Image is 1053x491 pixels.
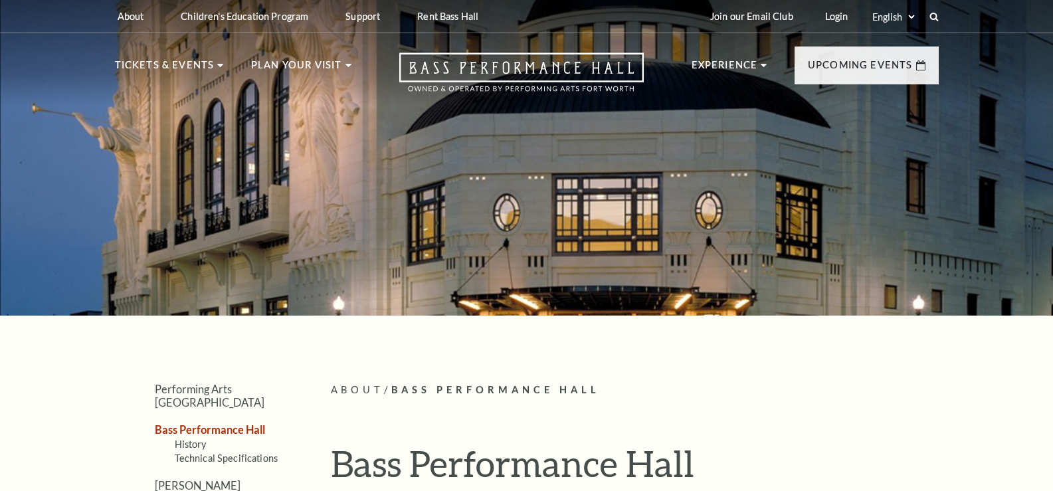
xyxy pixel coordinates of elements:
[417,11,478,22] p: Rent Bass Hall
[118,11,144,22] p: About
[808,57,913,81] p: Upcoming Events
[251,57,342,81] p: Plan Your Visit
[692,57,758,81] p: Experience
[331,384,384,395] span: About
[391,384,601,395] span: Bass Performance Hall
[175,452,278,464] a: Technical Specifications
[345,11,380,22] p: Support
[155,423,265,436] a: Bass Performance Hall
[181,11,308,22] p: Children's Education Program
[155,383,264,408] a: Performing Arts [GEOGRAPHIC_DATA]
[175,439,207,450] a: History
[115,57,215,81] p: Tickets & Events
[331,382,939,399] p: /
[870,11,917,23] select: Select:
